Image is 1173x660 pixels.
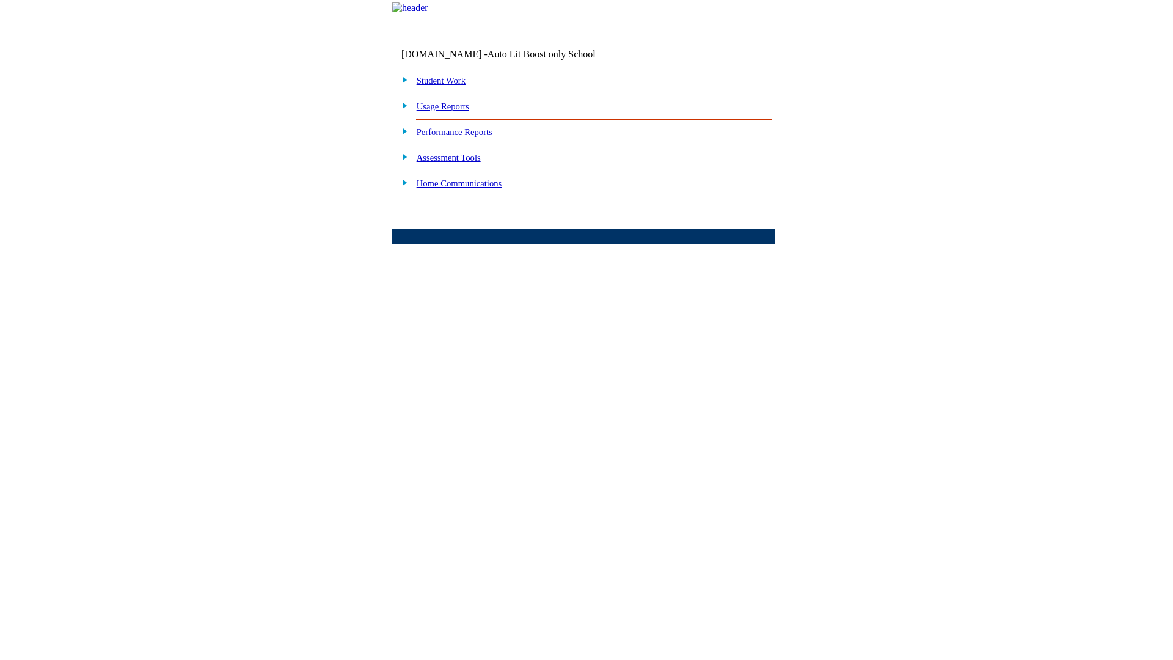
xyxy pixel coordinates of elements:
[395,177,408,188] img: plus.gif
[392,2,428,13] img: header
[417,178,502,188] a: Home Communications
[417,101,469,111] a: Usage Reports
[417,127,492,137] a: Performance Reports
[401,49,626,60] td: [DOMAIN_NAME] -
[395,125,408,136] img: plus.gif
[417,76,466,86] a: Student Work
[488,49,596,59] nobr: Auto Lit Boost only School
[417,153,481,163] a: Assessment Tools
[395,151,408,162] img: plus.gif
[395,100,408,111] img: plus.gif
[395,74,408,85] img: plus.gif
